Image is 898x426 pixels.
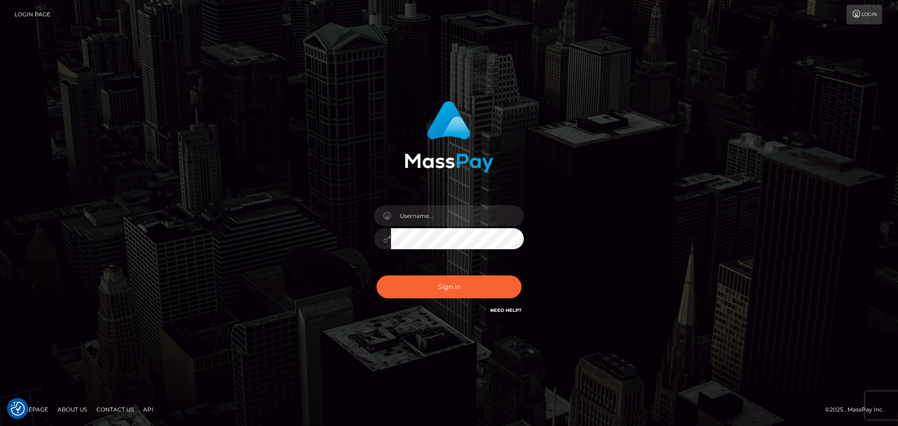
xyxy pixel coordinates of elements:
[847,5,882,24] a: Login
[93,402,138,417] a: Contact Us
[54,402,91,417] a: About Us
[11,402,25,416] button: Consent Preferences
[10,402,52,417] a: Homepage
[490,307,521,313] a: Need Help?
[377,275,521,298] button: Sign in
[11,402,25,416] img: Revisit consent button
[139,402,157,417] a: API
[825,404,891,415] div: © 2025 , MassPay Inc.
[391,205,524,226] input: Username...
[405,101,493,173] img: MassPay Login
[14,5,51,24] a: Login Page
